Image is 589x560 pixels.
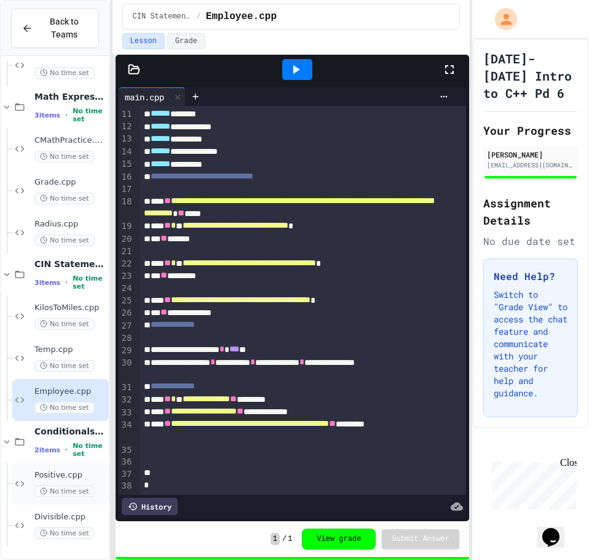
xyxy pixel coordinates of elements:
div: 29 [119,345,134,357]
span: Grade.cpp [34,177,106,188]
span: Submit Answer [392,534,449,544]
div: 28 [119,332,134,345]
div: 32 [119,394,134,406]
div: Chat with us now!Close [5,5,85,78]
div: 14 [119,146,134,158]
span: No time set [34,527,95,539]
span: / [197,12,201,22]
span: No time set [73,442,106,458]
div: 31 [119,382,134,394]
iframe: chat widget [487,457,577,510]
div: 30 [119,357,134,382]
div: 23 [119,270,134,282]
span: CIN Statements [133,12,192,22]
div: 35 [119,444,134,457]
div: 21 [119,246,134,258]
span: No time set [34,360,95,372]
div: main.cpp [119,90,170,103]
span: No time set [73,107,106,123]
span: 3 items [34,111,60,119]
div: [EMAIL_ADDRESS][DOMAIN_NAME] [487,161,574,170]
span: Radius.cpp [34,219,106,230]
button: Lesson [122,33,165,49]
div: 20 [119,233,134,246]
span: No time set [73,274,106,290]
div: 24 [119,282,134,295]
span: Divisible.cpp [34,512,106,522]
span: Conditionals: If-Statements [34,426,106,437]
span: No time set [34,318,95,330]
div: 22 [119,258,134,270]
span: 1 [271,533,280,545]
button: Submit Answer [382,529,459,549]
span: Employee.cpp [34,386,106,397]
div: 25 [119,295,134,307]
span: Employee.cpp [206,9,277,24]
span: No time set [34,151,95,162]
p: Switch to "Grade View" to access the chat feature and communicate with your teacher for help and ... [494,289,567,399]
span: CIN Statements [34,258,106,270]
div: 11 [119,108,134,121]
h3: Need Help? [494,269,567,284]
div: No due date set [483,234,578,249]
div: 34 [119,419,134,444]
span: Back to Teams [40,15,89,41]
span: No time set [34,67,95,79]
span: 1 [288,534,292,544]
div: 36 [119,456,134,468]
span: No time set [34,234,95,246]
div: 13 [119,133,134,145]
div: [PERSON_NAME] [487,149,574,160]
span: / [282,534,287,544]
span: No time set [34,193,95,204]
div: 16 [119,171,134,183]
div: 19 [119,220,134,233]
div: 33 [119,407,134,419]
div: 12 [119,121,134,133]
div: 37 [119,468,134,481]
span: 3 items [34,279,60,287]
h2: Your Progress [483,122,578,139]
div: 26 [119,307,134,319]
span: 2 items [34,446,60,454]
div: My Account [482,5,520,33]
div: History [122,498,178,515]
div: 15 [119,158,134,170]
button: View grade [302,529,376,550]
button: Back to Teams [11,9,99,48]
span: • [65,278,68,287]
span: • [65,445,68,455]
div: 18 [119,196,134,221]
span: Positive.cpp [34,470,106,481]
h2: Assignment Details [483,194,578,229]
span: CMathPractice.cpp [34,135,106,146]
h1: [DATE]-[DATE] Intro to C++ Pd 6 [483,50,578,102]
span: No time set [34,402,95,414]
div: main.cpp [119,87,186,106]
button: Grade [167,33,205,49]
span: Temp.cpp [34,345,106,355]
div: 17 [119,183,134,196]
div: 38 [119,480,134,492]
div: 27 [119,320,134,332]
iframe: chat widget [537,511,577,548]
span: KilosToMiles.cpp [34,303,106,313]
span: No time set [34,486,95,497]
span: Math Expressions [34,91,106,102]
span: • [65,110,68,120]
